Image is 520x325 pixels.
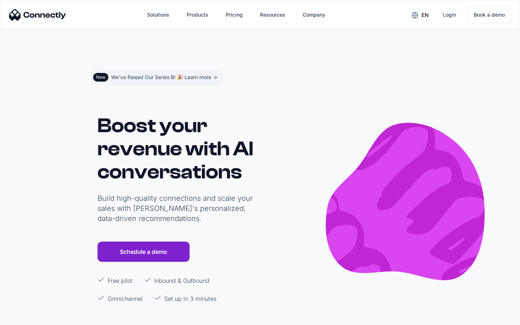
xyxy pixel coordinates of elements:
[96,74,105,80] div: New
[108,294,143,303] p: Omnichannel
[260,10,285,20] div: Resources
[187,10,208,20] div: Products
[111,72,217,82] div: We've Raised Our Series B! 🎉 Learn more ->
[303,10,325,20] div: Company
[164,294,216,303] p: Set up in 3 minutes
[468,6,511,23] a: Book a demo
[97,193,256,224] p: Build high-quality connections and scale your sales with [PERSON_NAME]'s personalized, data-drive...
[90,69,223,85] a: NewWe've Raised Our Series B! 🎉 Learn more ->
[437,6,462,23] a: Login
[7,312,43,322] aside: Language selected: English
[14,312,43,322] ul: Language list
[97,114,256,183] h1: Boost your revenue with AI conversations
[226,10,243,20] div: Pricing
[97,242,190,262] a: Schedule a demo
[443,10,456,20] div: Login
[147,10,169,20] div: Solutions
[9,9,66,21] img: Connectly Logo
[421,10,429,20] div: en
[154,276,209,285] p: Inbound & Outbound
[108,276,133,285] p: Free pilot
[220,6,248,23] a: Pricing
